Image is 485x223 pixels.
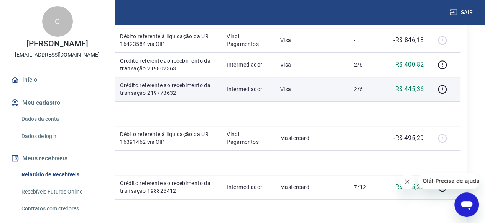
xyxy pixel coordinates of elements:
p: -R$ 495,29 [393,133,424,143]
p: R$ 445,36 [395,85,424,94]
iframe: Botão para abrir a janela de mensagens [454,192,479,217]
p: Visa [280,36,342,44]
p: -R$ 846,18 [393,36,424,45]
p: Crédito referente ao recebimento da transação 219802363 [120,57,214,72]
p: Crédito referente ao recebimento da transação 219773632 [120,81,214,97]
a: Dados de login [18,129,105,144]
p: 2/6 [354,85,376,93]
p: [PERSON_NAME] [26,40,88,48]
div: C [42,6,73,37]
p: Intermediador [227,61,268,68]
span: Olá! Precisa de ajuda? [5,5,64,11]
a: Início [9,72,105,88]
p: Visa [280,61,342,68]
p: Mastercard [280,134,342,142]
p: 7/12 [354,183,376,191]
a: Contratos com credores [18,201,105,216]
a: Recebíveis Futuros Online [18,184,105,200]
p: Débito referente à liquidação da UR 16391462 via CIP [120,130,214,146]
p: - [354,134,376,142]
p: Mastercard [280,183,342,191]
p: Intermediador [227,183,268,191]
iframe: Mensagem da empresa [418,173,479,189]
p: - [354,36,376,44]
p: Débito referente à liquidação da UR 16423584 via CIP [120,33,214,48]
a: Relatório de Recebíveis [18,167,105,182]
p: Intermediador [227,85,268,93]
p: R$ 400,82 [395,60,424,69]
p: [EMAIL_ADDRESS][DOMAIN_NAME] [15,51,100,59]
button: Meus recebíveis [9,150,105,167]
p: 2/6 [354,61,376,68]
p: Vindi Pagamentos [227,130,268,146]
p: R$ 495,29 [395,182,424,192]
button: Sair [448,5,476,20]
p: Visa [280,85,342,93]
iframe: Fechar mensagem [400,174,415,189]
a: Dados da conta [18,111,105,127]
p: Crédito referente ao recebimento da transação 198825412 [120,179,214,195]
p: Vindi Pagamentos [227,33,268,48]
button: Meu cadastro [9,94,105,111]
